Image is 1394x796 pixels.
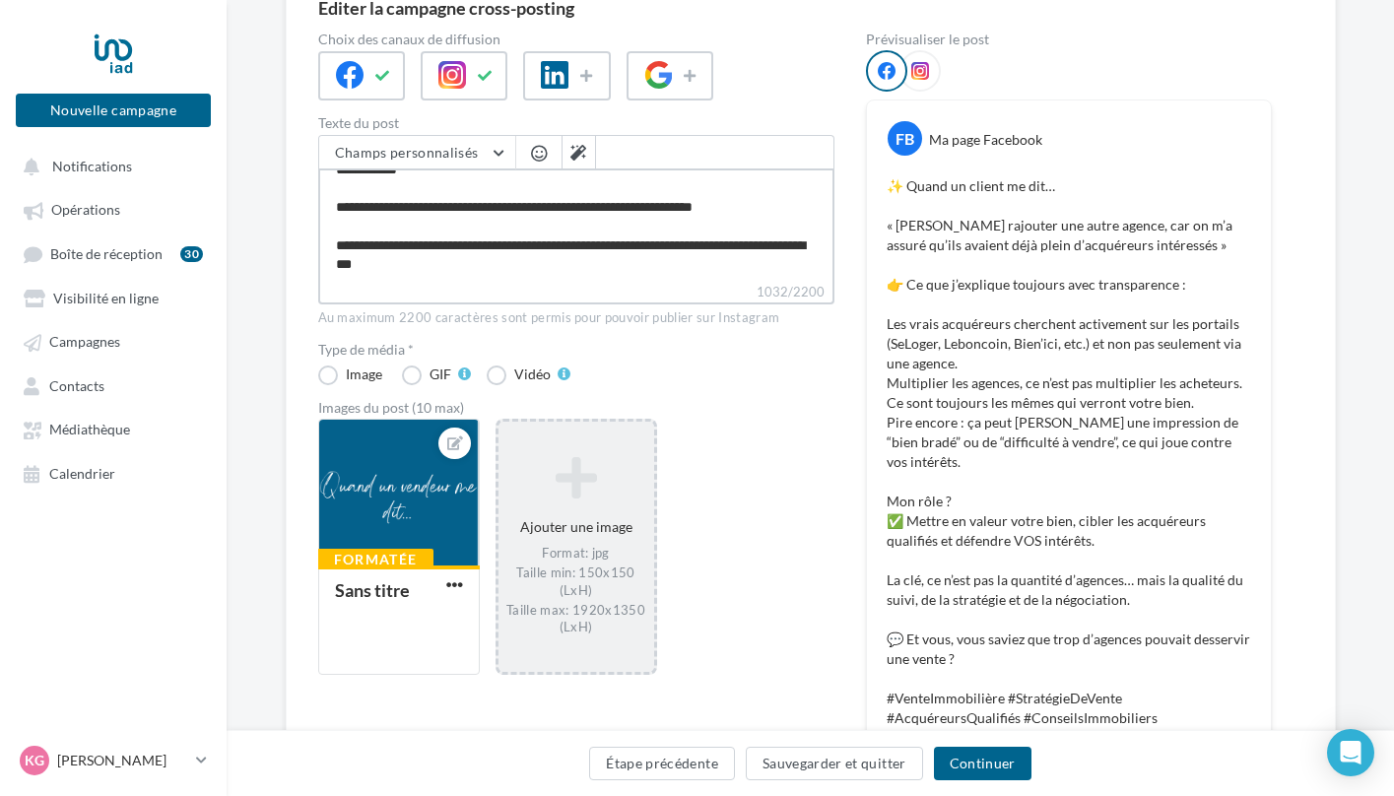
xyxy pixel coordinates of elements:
[887,176,1251,748] p: ✨ Quand un client me dit… « [PERSON_NAME] rajouter une autre agence, car on m’a assuré qu’ils ava...
[318,309,834,327] div: Au maximum 2200 caractères sont permis pour pouvoir publier sur Instagram
[318,343,834,357] label: Type de média *
[16,94,211,127] button: Nouvelle campagne
[49,377,104,394] span: Contacts
[318,116,834,130] label: Texte du post
[12,323,215,359] a: Campagnes
[514,367,551,381] div: Vidéo
[318,282,834,304] label: 1032/2200
[589,747,735,780] button: Étape précédente
[319,136,515,169] button: Champs personnalisés
[12,191,215,227] a: Opérations
[49,422,130,438] span: Médiathèque
[180,246,203,262] div: 30
[318,549,433,570] div: Formatée
[12,280,215,315] a: Visibilité en ligne
[52,158,132,174] span: Notifications
[12,148,207,183] button: Notifications
[346,367,382,381] div: Image
[50,245,163,262] span: Boîte de réception
[430,367,451,381] div: GIF
[53,290,159,306] span: Visibilité en ligne
[49,334,120,351] span: Campagnes
[49,465,115,482] span: Calendrier
[12,411,215,446] a: Médiathèque
[16,742,211,779] a: KG [PERSON_NAME]
[318,401,834,415] div: Images du post (10 max)
[335,579,410,601] div: Sans titre
[57,751,188,770] p: [PERSON_NAME]
[12,455,215,491] a: Calendrier
[746,747,923,780] button: Sauvegarder et quitter
[335,144,479,161] span: Champs personnalisés
[318,33,834,46] label: Choix des canaux de diffusion
[25,751,44,770] span: KG
[12,367,215,403] a: Contacts
[866,33,1272,46] div: Prévisualiser le post
[888,121,922,156] div: FB
[929,130,1042,150] div: Ma page Facebook
[12,235,215,272] a: Boîte de réception30
[51,202,120,219] span: Opérations
[934,747,1031,780] button: Continuer
[1327,729,1374,776] div: Open Intercom Messenger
